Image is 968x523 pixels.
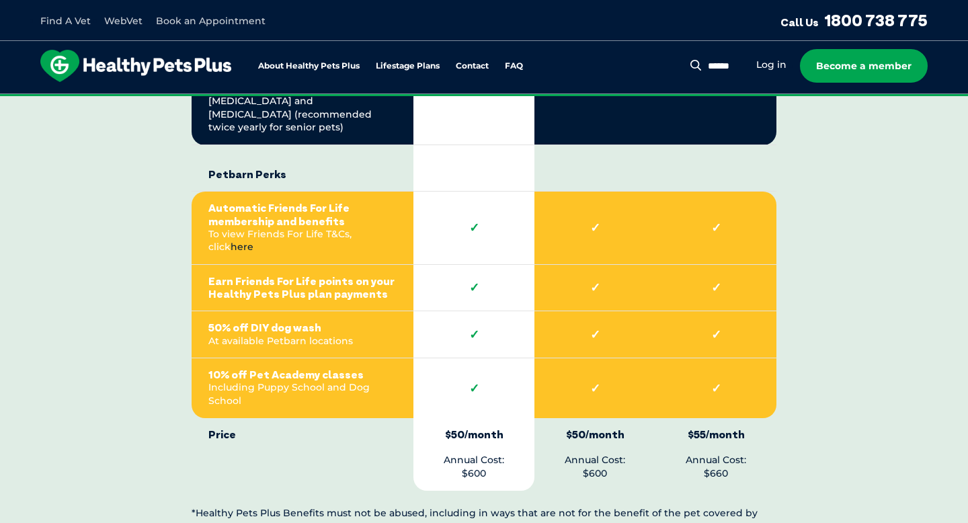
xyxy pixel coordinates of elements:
[208,321,397,334] strong: 50% off DIY dog wash
[192,192,413,265] td: To view Friends For Life T&Cs, click
[672,381,760,396] strong: ✓
[104,15,143,27] a: WebVet
[233,94,735,106] span: Proactive, preventative wellness program designed to keep your pet healthier and happier for longer
[192,358,413,418] td: Including Puppy School and Dog School
[800,49,928,83] a: Become a member
[258,62,360,71] a: About Healthy Pets Plus
[430,327,518,342] strong: ✓
[430,428,518,481] p: Annual Cost: $600
[208,428,397,441] strong: Price
[231,241,253,253] a: here
[40,15,91,27] a: Find A Vet
[672,220,760,235] strong: ✓
[551,428,639,441] strong: $50/month
[376,62,440,71] a: Lifestage Plans
[551,220,639,235] strong: ✓
[551,280,639,295] strong: ✓
[672,327,760,342] strong: ✓
[672,428,760,441] strong: $55/month
[208,275,397,300] strong: Earn Friends For Life points on your Healthy Pets Plus plan payments
[505,62,523,71] a: FAQ
[156,15,266,27] a: Book an Appointment
[756,58,787,71] a: Log in
[208,202,397,227] strong: Automatic Friends For Life membership and benefits
[192,311,413,358] td: At available Petbarn locations
[551,381,639,396] strong: ✓
[780,10,928,30] a: Call Us1800 738 775
[430,428,518,441] strong: $50/month
[208,368,397,381] strong: 10% off Pet Academy classes
[780,15,819,29] span: Call Us
[456,62,489,71] a: Contact
[688,58,704,72] button: Search
[430,220,518,235] strong: ✓
[430,381,518,396] strong: ✓
[208,155,397,181] strong: Petbarn Perks
[551,327,639,342] strong: ✓
[40,50,231,82] img: hpp-logo
[672,280,760,295] strong: ✓
[672,428,760,481] p: Annual Cost: $660
[551,428,639,481] p: Annual Cost: $600
[430,280,518,295] strong: ✓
